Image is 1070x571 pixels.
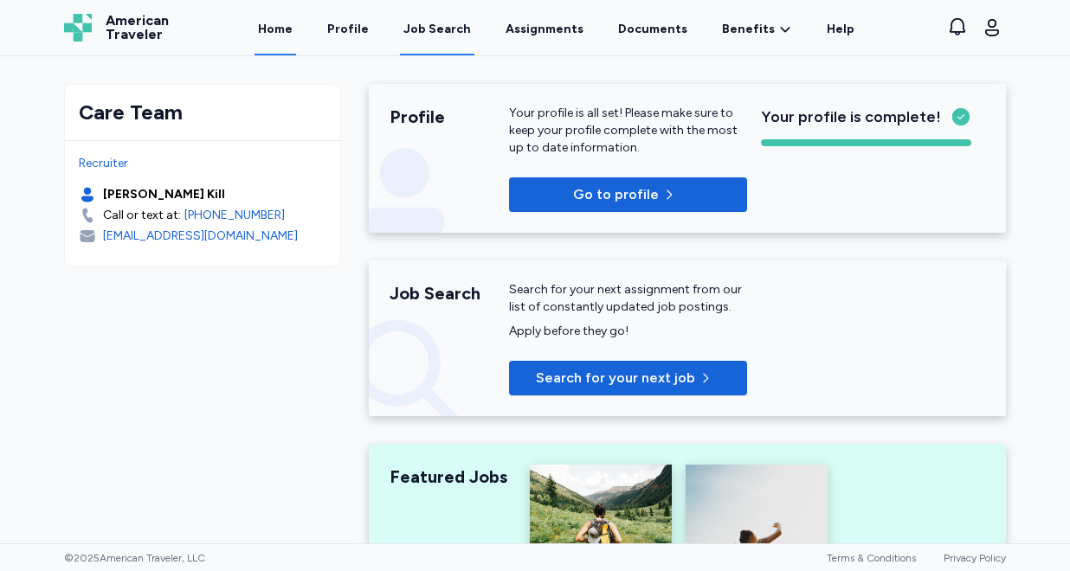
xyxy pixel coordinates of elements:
div: [EMAIL_ADDRESS][DOMAIN_NAME] [103,228,298,245]
div: Apply before they go! [509,323,747,340]
div: Profile [390,105,509,129]
div: Featured Jobs [390,465,509,489]
div: Job Search [403,21,471,38]
span: Search for your next job [536,368,695,388]
img: Logo [64,14,92,42]
img: Highest Paying [530,465,672,559]
span: American Traveler [106,14,169,42]
a: Terms & Conditions [827,552,916,564]
div: [PERSON_NAME] Kill [103,186,225,203]
a: Privacy Policy [944,552,1006,564]
button: Go to profile [509,177,747,212]
span: Go to profile [573,184,659,205]
div: Job Search [390,281,509,305]
div: Your profile is all set! Please make sure to keep your profile complete with the most up to date ... [509,105,747,157]
div: Care Team [79,99,326,126]
div: Call or text at: [103,207,181,224]
div: Recruiter [79,155,326,172]
span: Your profile is complete! [761,105,941,129]
button: Search for your next job [509,361,747,395]
div: Search for your next assignment from our list of constantly updated job postings. [509,281,747,316]
span: Benefits [722,21,775,38]
a: Job Search [400,2,474,55]
a: Home [255,2,296,55]
img: Recently Added [686,465,828,559]
a: [PHONE_NUMBER] [184,207,285,224]
a: Benefits [722,21,792,38]
span: © 2025 American Traveler, LLC [64,551,205,565]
